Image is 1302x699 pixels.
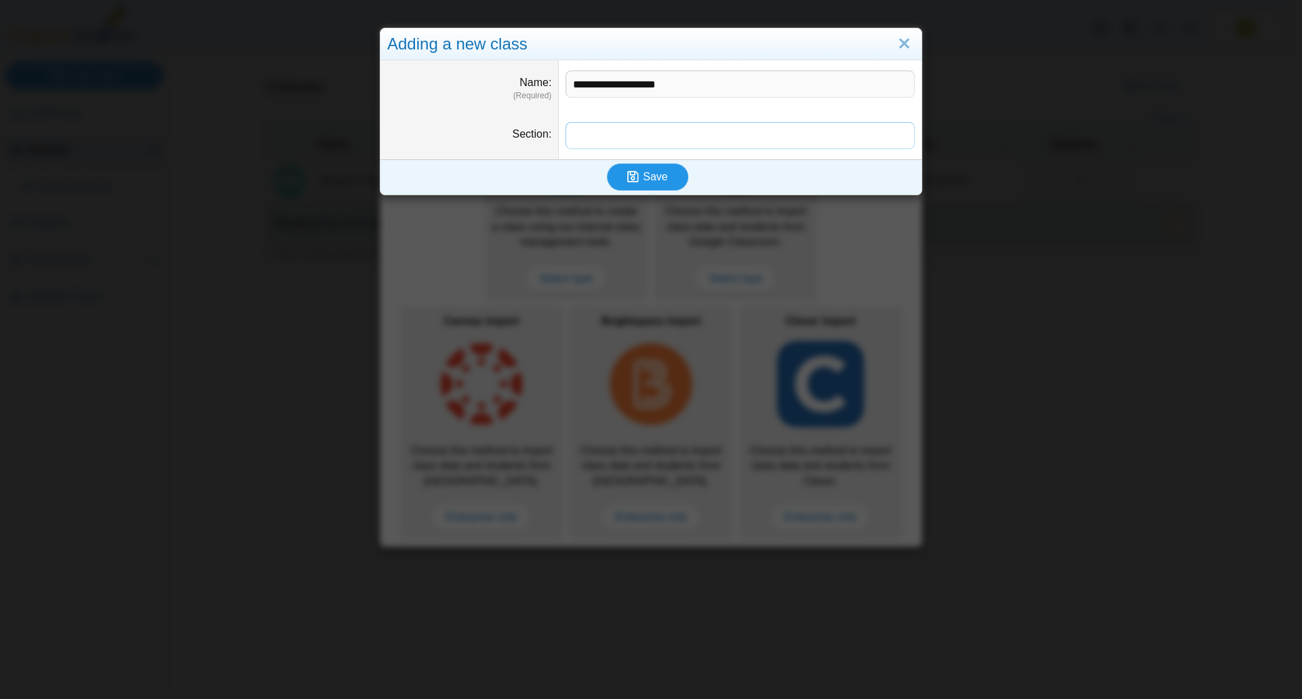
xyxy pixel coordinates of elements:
a: Close [894,33,915,56]
label: Section [513,128,552,140]
label: Name [519,77,551,88]
dfn: (Required) [387,90,551,102]
span: Save [643,171,667,182]
div: Adding a new class [380,28,922,60]
button: Save [607,163,688,191]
